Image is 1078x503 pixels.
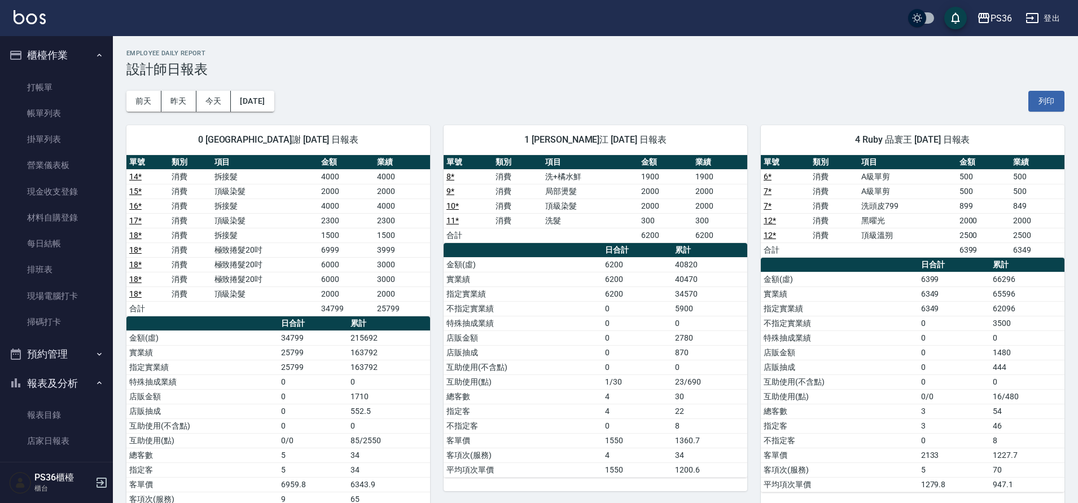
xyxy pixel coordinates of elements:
[318,301,374,316] td: 34799
[278,389,348,404] td: 0
[318,257,374,272] td: 6000
[1010,198,1064,213] td: 849
[602,389,672,404] td: 4
[169,155,211,170] th: 類別
[761,301,918,316] td: 指定實業績
[1028,91,1064,112] button: 列印
[542,213,638,228] td: 洗髮
[672,243,747,258] th: 累計
[672,286,747,301] td: 34570
[126,360,278,374] td: 指定實業績
[761,155,810,170] th: 單號
[672,345,747,360] td: 870
[761,389,918,404] td: 互助使用(點)
[957,228,1011,242] td: 2500
[918,360,990,374] td: 0
[602,301,672,316] td: 0
[1021,8,1064,29] button: 登出
[810,213,859,228] td: 消費
[126,418,278,433] td: 互助使用(不含點)
[957,184,1011,198] td: 500
[318,213,374,228] td: 2300
[672,301,747,316] td: 5900
[169,169,211,184] td: 消費
[602,330,672,345] td: 0
[169,286,211,301] td: 消費
[672,257,747,272] td: 40820
[318,198,374,213] td: 4000
[918,330,990,345] td: 0
[693,198,747,213] td: 2000
[638,155,693,170] th: 金額
[444,228,493,242] td: 合計
[126,91,161,112] button: 前天
[126,448,278,462] td: 總客數
[318,184,374,198] td: 2000
[918,418,990,433] td: 3
[348,404,430,418] td: 552.5
[34,472,92,483] h5: PS36櫃檯
[5,369,108,398] button: 報表及分析
[444,301,602,316] td: 不指定實業績
[761,286,918,301] td: 實業績
[672,330,747,345] td: 2780
[278,462,348,477] td: 5
[5,402,108,428] a: 報表目錄
[212,228,319,242] td: 拆接髮
[990,404,1064,418] td: 54
[761,272,918,286] td: 金額(虛)
[140,134,417,145] span: 0 [GEOGRAPHIC_DATA]謝 [DATE] 日報表
[957,169,1011,184] td: 500
[638,198,693,213] td: 2000
[444,462,602,477] td: 平均項次單價
[212,198,319,213] td: 拆接髮
[638,213,693,228] td: 300
[858,213,956,228] td: 黑曜光
[196,91,231,112] button: 今天
[693,169,747,184] td: 1900
[348,418,430,433] td: 0
[990,330,1064,345] td: 0
[126,404,278,418] td: 店販抽成
[602,418,672,433] td: 0
[858,184,956,198] td: A級單剪
[990,345,1064,360] td: 1480
[493,169,542,184] td: 消費
[990,360,1064,374] td: 444
[672,448,747,462] td: 34
[991,11,1012,25] div: PS36
[918,286,990,301] td: 6349
[212,257,319,272] td: 極致捲髮20吋
[672,374,747,389] td: 23/690
[638,169,693,184] td: 1900
[231,91,274,112] button: [DATE]
[278,477,348,492] td: 6959.8
[918,272,990,286] td: 6399
[374,155,430,170] th: 業績
[169,213,211,228] td: 消費
[169,198,211,213] td: 消費
[672,272,747,286] td: 40470
[693,155,747,170] th: 業績
[672,404,747,418] td: 22
[5,205,108,231] a: 材料自購登錄
[542,184,638,198] td: 局部燙髮
[444,345,602,360] td: 店販抽成
[602,345,672,360] td: 0
[761,242,810,257] td: 合計
[761,477,918,492] td: 平均項次單價
[693,184,747,198] td: 2000
[990,448,1064,462] td: 1227.7
[278,448,348,462] td: 5
[761,418,918,433] td: 指定客
[990,477,1064,492] td: 947.1
[348,330,430,345] td: 215692
[374,301,430,316] td: 25799
[212,184,319,198] td: 頂級染髮
[278,345,348,360] td: 25799
[444,433,602,448] td: 客單價
[918,462,990,477] td: 5
[5,100,108,126] a: 帳單列表
[761,316,918,330] td: 不指定實業績
[918,345,990,360] td: 0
